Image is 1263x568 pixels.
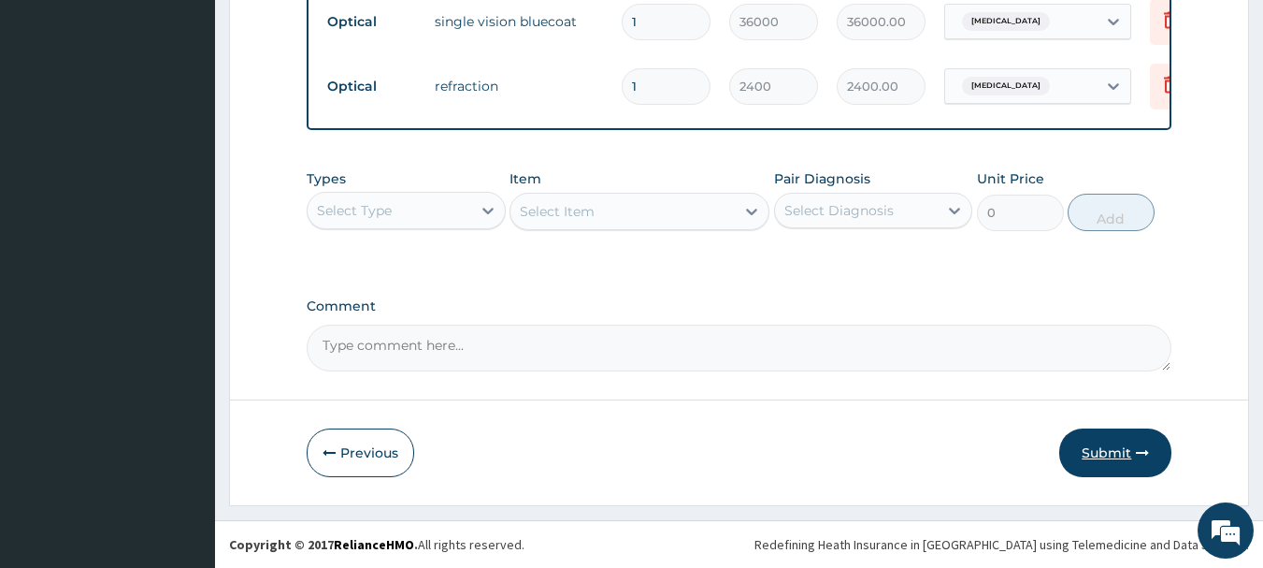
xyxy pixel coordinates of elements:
label: Item [510,169,541,188]
a: RelianceHMO [334,536,414,553]
img: d_794563401_company_1708531726252_794563401 [35,94,76,140]
div: Minimize live chat window [307,9,352,54]
button: Add [1068,194,1155,231]
span: [MEDICAL_DATA] [962,77,1050,95]
span: [MEDICAL_DATA] [962,12,1050,31]
textarea: Type your message and hit 'Enter' [9,373,356,439]
div: Redefining Heath Insurance in [GEOGRAPHIC_DATA] using Telemedicine and Data Science! [754,535,1249,554]
label: Comment [307,299,1172,314]
td: refraction [425,67,612,105]
span: We're online! [108,167,258,356]
label: Types [307,171,346,187]
button: Previous [307,429,414,477]
label: Pair Diagnosis [774,169,870,188]
td: Optical [318,5,425,39]
strong: Copyright © 2017 . [229,536,418,553]
footer: All rights reserved. [215,520,1263,568]
td: Optical [318,69,425,104]
div: Select Diagnosis [784,201,894,220]
button: Submit [1059,429,1171,477]
div: Select Type [317,201,392,220]
td: single vision bluecoat [425,3,612,40]
div: Chat with us now [97,105,314,129]
label: Unit Price [977,169,1044,188]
